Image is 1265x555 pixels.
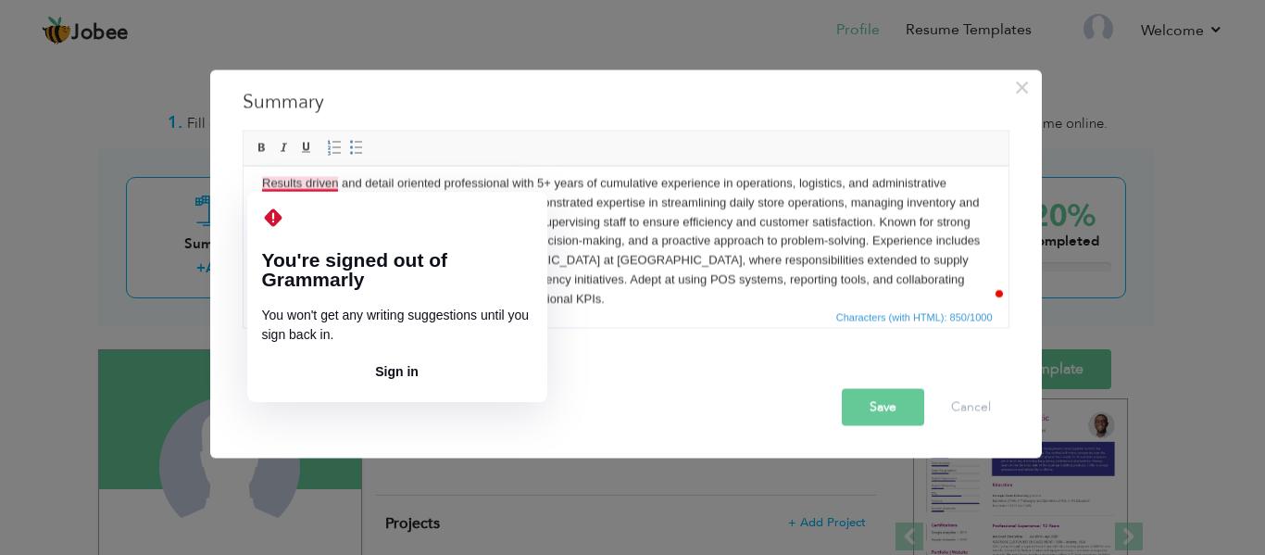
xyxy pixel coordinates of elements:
button: Cancel [933,388,1009,425]
a: Insert/Remove Numbered List [324,137,344,158]
button: Close [1008,72,1037,102]
body: To enrich screen reader interactions, please activate Accessibility in Grammarly extension settings [19,7,746,143]
h3: Summary [243,88,1009,116]
div: Statistics [833,309,998,325]
a: Underline [296,137,317,158]
a: Bold [252,137,272,158]
span: Characters (with HTML): 850/1000 [833,309,996,325]
button: Save [842,388,924,425]
a: Italic [274,137,294,158]
iframe: Rich Text Editor, summaryEditor [244,166,1008,305]
a: Insert/Remove Bulleted List [346,137,367,158]
span: × [1014,70,1030,104]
